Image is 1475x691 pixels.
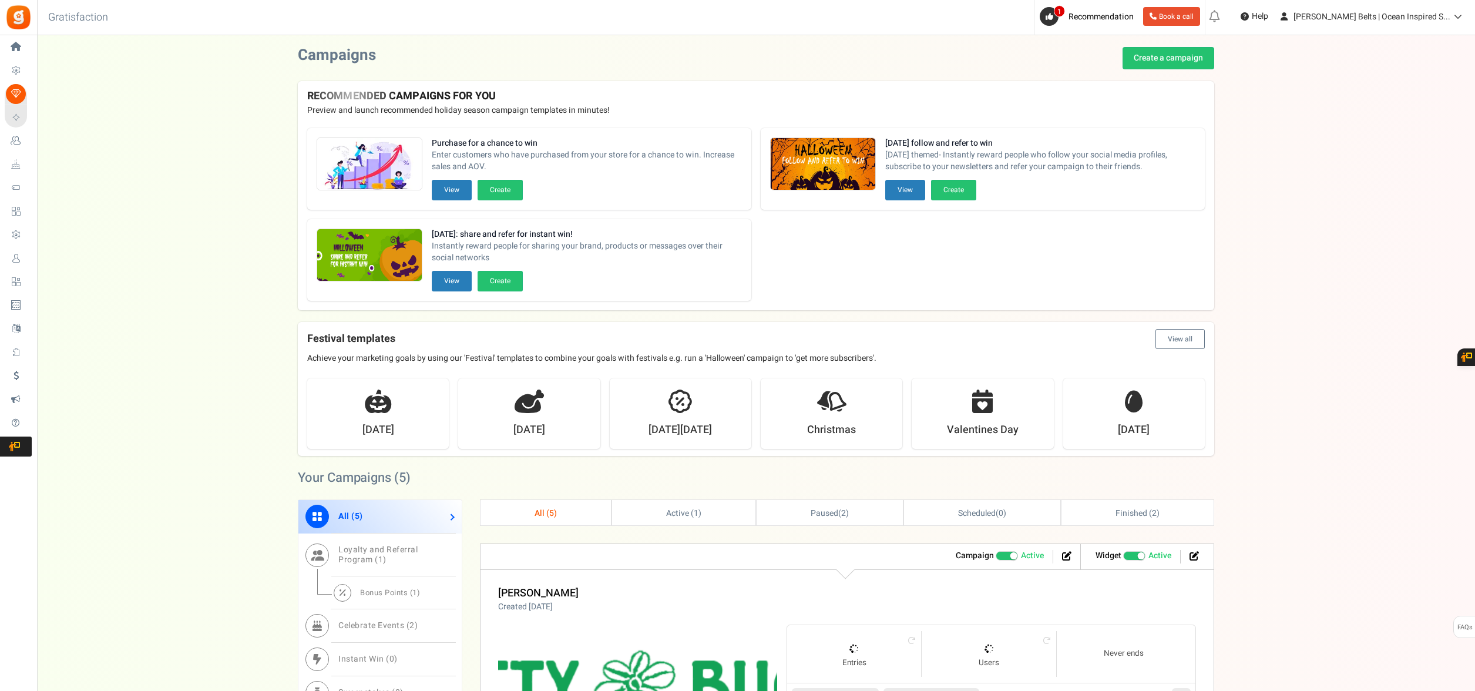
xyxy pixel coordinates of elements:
[307,329,1205,349] h4: Festival templates
[666,507,701,519] span: Active ( )
[478,271,523,291] button: Create
[1236,7,1273,26] a: Help
[885,180,925,200] button: View
[1457,616,1473,639] span: FAQs
[317,138,422,191] img: Recommended Campaigns
[849,644,859,653] img: loader_16.gif
[649,422,712,438] strong: [DATE][DATE]
[549,507,554,519] span: 5
[771,138,875,191] img: Recommended Campaigns
[498,585,579,601] a: [PERSON_NAME]
[933,658,1044,669] small: Users
[1148,550,1171,562] span: Active
[399,468,406,487] span: 5
[389,653,395,665] span: 0
[885,137,1195,149] strong: [DATE] follow and refer to win
[432,240,742,264] span: Instantly reward people for sharing your brand, products or messages over their social networks
[807,422,856,438] strong: Christmas
[947,422,1019,438] strong: Valentines Day
[412,587,417,598] span: 1
[298,47,376,64] h2: Campaigns
[35,6,121,29] h3: Gratisfaction
[985,644,994,653] img: loader_16.gif
[841,507,846,519] span: 2
[338,544,418,566] span: Loyalty and Referral Program ( )
[1116,507,1159,519] span: Finished ( )
[811,507,849,519] span: ( )
[378,554,384,566] span: 1
[432,180,472,200] button: View
[799,658,909,669] small: Entries
[513,422,545,438] strong: [DATE]
[432,229,742,240] strong: [DATE]: share and refer for instant win!
[958,507,1006,519] span: ( )
[694,507,698,519] span: 1
[1152,507,1157,519] span: 2
[355,510,360,522] span: 5
[360,587,420,598] span: Bonus Points ( )
[1096,549,1121,562] strong: Widget
[956,549,994,562] strong: Campaign
[535,507,557,519] span: All ( )
[1040,7,1138,26] a: 1 Recommendation
[1155,329,1205,349] button: View all
[1021,550,1044,562] span: Active
[885,149,1195,173] span: [DATE] themed- Instantly reward people who follow your social media profiles, subscribe to your n...
[1087,550,1181,563] li: Widget activated
[317,229,422,282] img: Recommended Campaigns
[1054,5,1065,17] span: 1
[478,180,523,200] button: Create
[1123,47,1214,69] a: Create a campaign
[1069,648,1180,659] small: Never ends
[931,180,976,200] button: Create
[298,472,411,484] h2: Your Campaigns ( )
[1293,11,1450,23] span: [PERSON_NAME] Belts | Ocean Inspired S...
[498,601,579,613] p: Created [DATE]
[1118,422,1150,438] strong: [DATE]
[432,137,742,149] strong: Purchase for a chance to win
[307,90,1205,102] h4: RECOMMENDED CAMPAIGNS FOR YOU
[409,619,415,632] span: 2
[432,271,472,291] button: View
[338,510,363,522] span: All ( )
[432,149,742,173] span: Enter customers who have purchased from your store for a chance to win. Increase sales and AOV.
[1143,7,1200,26] a: Book a call
[362,422,394,438] strong: [DATE]
[307,105,1205,116] p: Preview and launch recommended holiday season campaign templates in minutes!
[811,507,838,519] span: Paused
[999,507,1003,519] span: 0
[958,507,996,519] span: Scheduled
[338,619,418,632] span: Celebrate Events ( )
[5,4,32,31] img: Gratisfaction
[1249,11,1268,22] span: Help
[1069,11,1134,23] span: Recommendation
[338,653,398,665] span: Instant Win ( )
[307,353,1205,364] p: Achieve your marketing goals by using our 'Festival' templates to combine your goals with festiva...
